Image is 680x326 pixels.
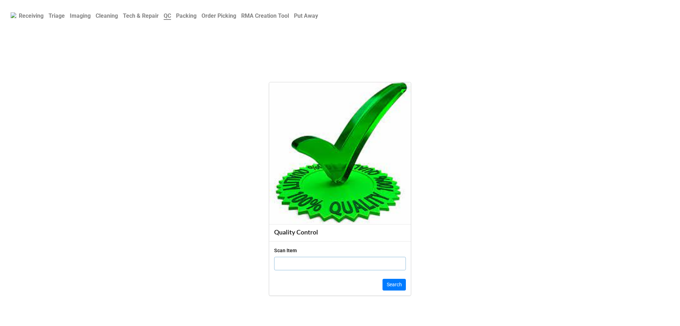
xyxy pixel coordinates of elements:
[120,9,161,23] a: Tech & Repair
[382,279,406,291] button: Search
[294,12,318,19] b: Put Away
[49,12,65,19] b: Triage
[241,12,289,19] b: RMA Creation Tool
[176,12,197,19] b: Packing
[164,12,171,20] b: QC
[274,228,406,236] div: Quality Control
[202,12,236,19] b: Order Picking
[174,9,199,23] a: Packing
[239,9,291,23] a: RMA Creation Tool
[123,12,159,19] b: Tech & Repair
[19,12,44,19] b: Receiving
[16,9,46,23] a: Receiving
[291,9,321,23] a: Put Away
[274,247,297,254] div: Scan Item
[199,9,239,23] a: Order Picking
[46,9,67,23] a: Triage
[67,9,93,23] a: Imaging
[269,82,411,224] img: user-attachments%2Flegacy%2Fextension-attachments%2Fxk2VnkDGhI%2FQuality_Check.jpg
[96,12,118,19] b: Cleaning
[93,9,120,23] a: Cleaning
[70,12,91,19] b: Imaging
[11,12,16,18] img: RexiLogo.png
[161,9,174,23] a: QC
